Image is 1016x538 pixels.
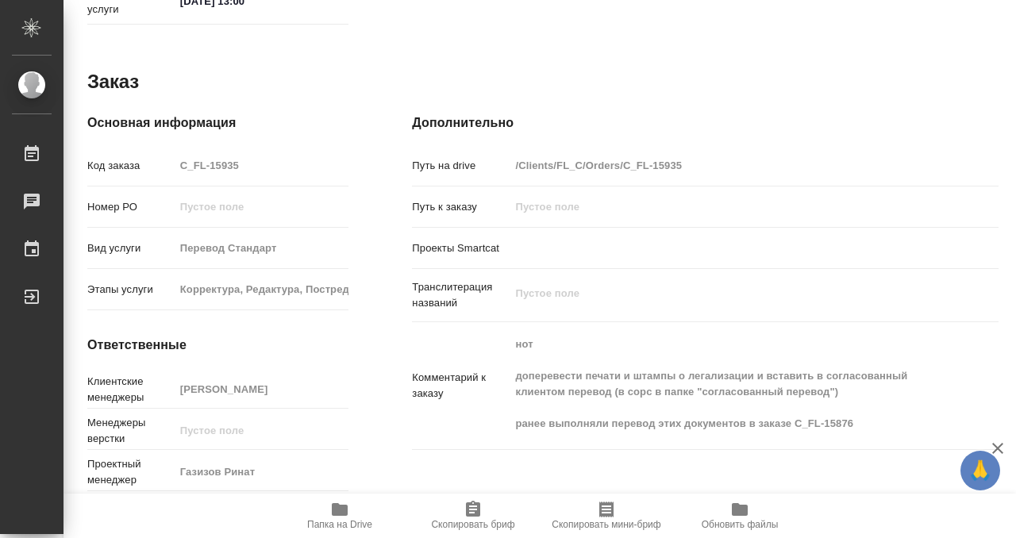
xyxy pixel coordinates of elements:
p: Проекты Smartcat [412,240,510,256]
p: Проектный менеджер [87,456,175,488]
span: Обновить файлы [702,519,779,530]
button: Скопировать бриф [406,494,540,538]
input: Пустое поле [175,460,349,483]
p: Номер РО [87,199,175,215]
p: Путь на drive [412,158,510,174]
span: 🙏 [967,454,994,487]
h4: Ответственные [87,336,348,355]
input: Пустое поле [175,154,349,177]
input: Пустое поле [175,195,349,218]
h4: Основная информация [87,113,348,133]
p: Комментарий к заказу [412,370,510,402]
span: Папка на Drive [307,519,372,530]
button: Папка на Drive [273,494,406,538]
textarea: нот доперевести печати и штампы о легализации и вставить в согласованный клиентом перевод (в сорс... [510,331,949,437]
p: Код заказа [87,158,175,174]
input: Пустое поле [175,378,349,401]
input: Пустое поле [175,278,349,301]
input: Пустое поле [175,419,349,442]
button: Обновить файлы [673,494,806,538]
span: Скопировать бриф [431,519,514,530]
p: Клиентские менеджеры [87,374,175,405]
h4: Дополнительно [412,113,999,133]
input: Пустое поле [510,154,949,177]
p: Путь к заказу [412,199,510,215]
p: Вид услуги [87,240,175,256]
p: Транслитерация названий [412,279,510,311]
h2: Заказ [87,69,139,94]
input: Пустое поле [175,236,349,259]
p: Этапы услуги [87,282,175,298]
button: Скопировать мини-бриф [540,494,673,538]
p: Менеджеры верстки [87,415,175,447]
button: 🙏 [960,451,1000,490]
span: Скопировать мини-бриф [552,519,660,530]
input: Пустое поле [510,195,949,218]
